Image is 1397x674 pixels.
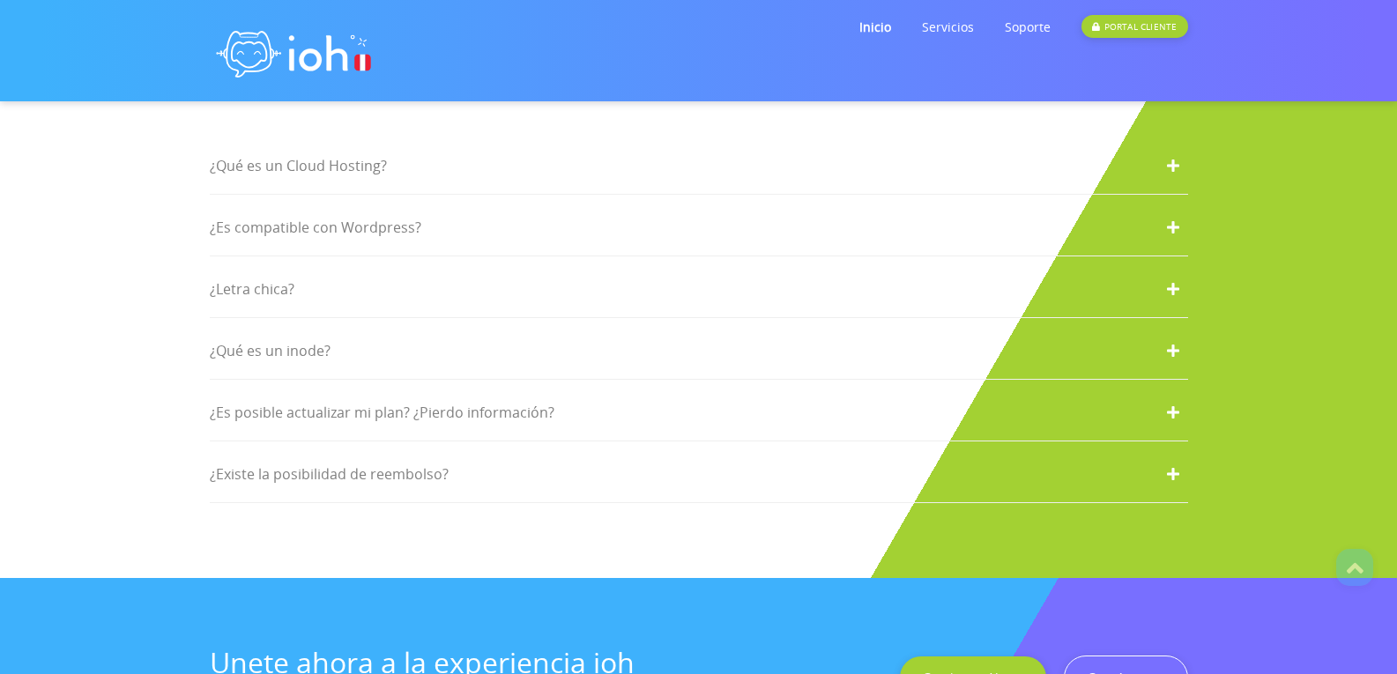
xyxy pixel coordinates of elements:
span: ¿Existe la posibilidad de reembolso? [210,464,449,484]
span: ¿Es compatible con Wordpress? [210,218,421,237]
img: logo ioh [210,11,377,90]
span: ¿Es posible actualizar mi plan? ¿Pierdo información? [210,403,554,422]
span: ¿Qué es un Cloud Hosting? [210,156,387,175]
span: ¿Qué es un inode? [210,341,331,360]
div: PORTAL CLIENTE [1081,15,1187,38]
span: ¿Letra chica? [210,279,294,299]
